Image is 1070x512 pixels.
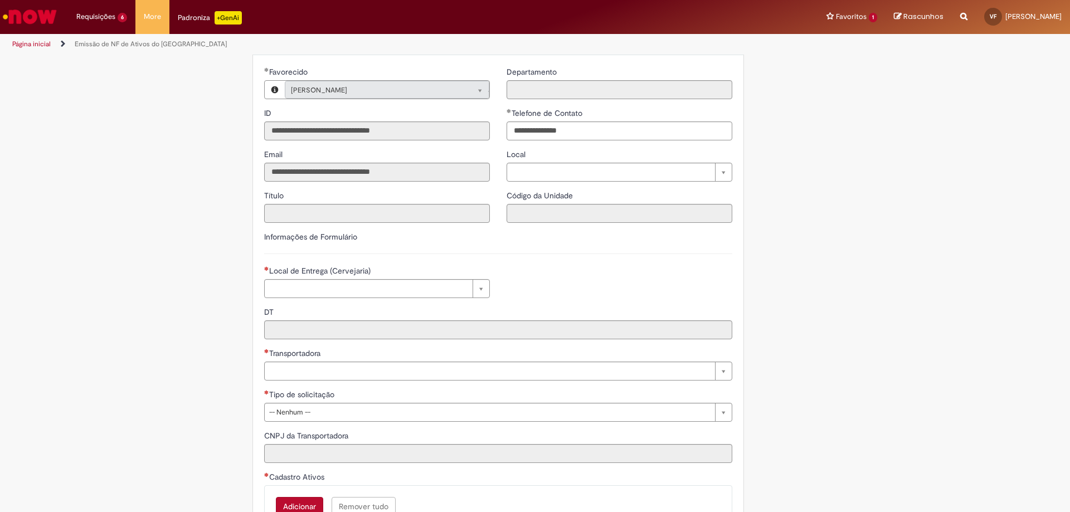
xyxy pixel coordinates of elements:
[507,191,575,201] span: Somente leitura - Código da Unidade
[869,13,877,22] span: 1
[264,362,732,381] a: Limpar campo Transportadora
[264,149,285,160] label: Somente leitura - Email
[264,67,269,72] span: Obrigatório Preenchido
[269,348,323,358] span: Necessários - Transportadora
[178,11,242,25] div: Padroniza
[285,81,489,99] a: [PERSON_NAME]Limpar campo Favorecido
[264,108,274,118] span: Somente leitura - ID
[264,349,269,353] span: Necessários
[507,109,512,113] span: Obrigatório Preenchido
[894,12,943,22] a: Rascunhos
[507,190,575,201] label: Somente leitura - Código da Unidade
[269,67,310,77] span: Necessários - Favorecido
[118,13,127,22] span: 6
[75,40,227,48] a: Emissão de NF de Ativos do [GEOGRAPHIC_DATA]
[264,279,490,298] a: Limpar campo Local de Entrega (Cervejaria)
[269,389,337,399] span: Tipo de solicitação
[8,34,705,55] ul: Trilhas de página
[12,40,51,48] a: Página inicial
[507,163,732,182] a: Limpar campo Local
[264,163,490,182] input: Email
[264,307,276,317] span: Somente leitura - DT
[264,190,286,201] label: Somente leitura - Título
[903,11,943,22] span: Rascunhos
[264,108,274,119] label: Somente leitura - ID
[215,11,242,25] p: +GenAi
[264,149,285,159] span: Somente leitura - Email
[264,204,490,223] input: Título
[265,81,285,99] button: Favorecido, Visualizar este registro Vitoria Junqueira Fornasaro
[144,11,161,22] span: More
[291,81,461,99] span: [PERSON_NAME]
[507,66,559,77] label: Somente leitura - Departamento
[507,121,732,140] input: Telefone de Contato
[269,403,709,421] span: -- Nenhum --
[264,431,351,441] span: Somente leitura - CNPJ da Transportadora
[76,11,115,22] span: Requisições
[836,11,867,22] span: Favoritos
[264,191,286,201] span: Somente leitura - Título
[1,6,59,28] img: ServiceNow
[507,149,528,159] span: Local
[264,472,269,477] span: Necessários
[264,444,732,463] input: CNPJ da Transportadora
[264,121,490,140] input: ID
[507,80,732,99] input: Departamento
[269,266,373,276] span: Necessários - Local de Entrega (Cervejaria)
[507,67,559,77] span: Somente leitura - Departamento
[264,390,269,394] span: Necessários
[990,13,996,20] span: VF
[264,66,310,77] label: Somente leitura - Necessários - Favorecido
[512,108,585,118] span: Telefone de Contato
[264,320,732,339] input: DT
[1005,12,1062,21] span: [PERSON_NAME]
[507,204,732,223] input: Código da Unidade
[264,232,357,242] label: Informações de Formulário
[264,266,269,271] span: Necessários
[269,472,327,482] span: Cadastro Ativos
